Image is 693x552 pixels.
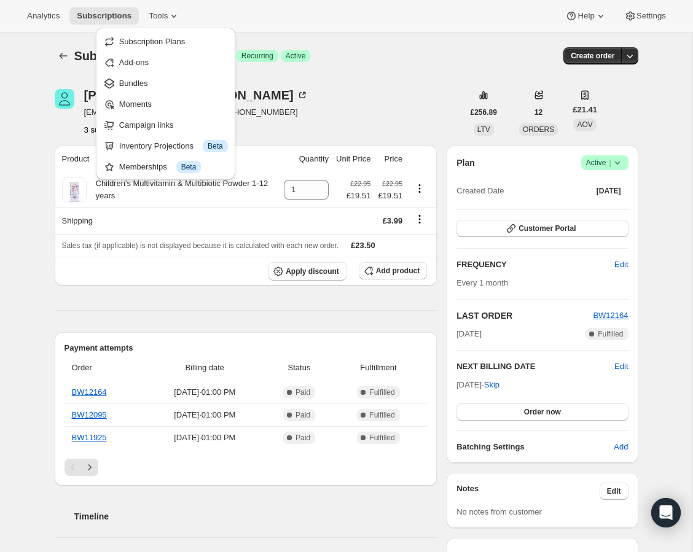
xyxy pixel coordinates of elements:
[100,73,232,93] button: Bundles
[614,441,628,453] span: Add
[74,49,232,63] span: Subscription #17753735417
[268,262,346,281] button: Apply discount
[369,410,394,420] span: Fulfilled
[456,185,504,197] span: Created Date
[141,7,187,25] button: Tools
[589,182,628,200] button: [DATE]
[597,186,621,196] span: [DATE]
[55,47,72,64] button: Subscriptions
[524,407,561,417] span: Order now
[600,483,628,500] button: Edit
[534,107,542,117] span: 12
[456,278,508,287] span: Every 1 month
[382,180,402,187] small: £22.95
[369,387,394,397] span: Fulfilled
[119,37,186,46] span: Subscription Plans
[20,7,67,25] button: Analytics
[456,360,614,373] h2: NEXT BILLING DATE
[651,498,681,527] div: Open Intercom Messenger
[519,224,576,233] span: Customer Portal
[55,146,281,173] th: Product
[148,362,261,374] span: Billing date
[72,387,107,397] a: BW12164
[378,190,402,202] span: £19.51
[296,433,310,443] span: Paid
[62,177,87,202] img: product img
[456,259,614,271] h2: FREQUENCY
[350,180,370,187] small: £22.95
[149,11,168,21] span: Tools
[523,125,554,134] span: ORDERS
[477,375,507,395] button: Skip
[87,177,277,202] div: Children's Multivitamin & Multibiotic Powder 1-12 years
[410,182,429,195] button: Product actions
[410,212,429,226] button: Shipping actions
[55,89,74,109] span: Claire Clift
[359,262,427,279] button: Add product
[100,52,232,72] button: Add-ons
[577,11,594,21] span: Help
[100,136,232,155] button: Inventory Projections
[571,51,614,61] span: Create order
[119,140,228,152] div: Inventory Projections
[456,220,628,237] button: Customer Portal
[606,437,635,457] button: Add
[119,161,228,173] div: Memberships
[286,266,339,276] span: Apply discount
[573,104,597,116] span: £21.41
[332,146,374,173] th: Unit Price
[72,410,107,419] a: BW12095
[456,507,542,516] span: No notes from customer
[119,120,174,130] span: Campaign links
[563,47,622,64] button: Create order
[119,79,148,88] span: Bundles
[148,386,261,398] span: [DATE] · 01:00 PM
[148,409,261,421] span: [DATE] · 01:00 PM
[84,123,151,136] button: Product actions
[280,146,332,173] th: Quantity
[55,207,281,234] th: Shipping
[27,11,60,21] span: Analytics
[471,107,497,117] span: £256.89
[181,162,197,172] span: Beta
[62,241,339,250] span: Sales tax (if applicable) is not displayed because it is calculated with each new order.
[77,11,131,21] span: Subscriptions
[609,158,611,168] span: |
[463,104,504,121] button: £256.89
[586,157,624,169] span: Active
[148,432,261,444] span: [DATE] · 01:00 PM
[69,7,139,25] button: Subscriptions
[84,106,308,119] span: [EMAIL_ADDRESS][DOMAIN_NAME] · [PHONE_NUMBER]
[346,190,371,202] span: £19.51
[296,410,310,420] span: Paid
[374,146,406,173] th: Price
[577,120,592,129] span: AOV
[100,94,232,114] button: Moments
[456,157,475,169] h2: Plan
[119,58,149,67] span: Add-ons
[286,51,306,61] span: Active
[268,362,330,374] span: Status
[65,354,145,381] th: Order
[369,433,394,443] span: Fulfilled
[81,459,98,476] button: Next
[65,459,428,476] nav: Pagination
[598,329,623,339] span: Fulfilled
[100,157,232,176] button: Memberships
[383,216,403,225] span: £3.99
[614,259,628,271] span: Edit
[607,486,621,496] span: Edit
[456,403,628,421] button: Order now
[617,7,673,25] button: Settings
[477,125,490,134] span: LTV
[593,311,628,320] span: BW12164
[614,360,628,373] button: Edit
[351,241,375,250] span: £23.50
[65,342,428,354] h2: Payment attempts
[607,255,635,274] button: Edit
[296,387,310,397] span: Paid
[100,31,232,51] button: Subscription Plans
[558,7,614,25] button: Help
[456,483,600,500] h3: Notes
